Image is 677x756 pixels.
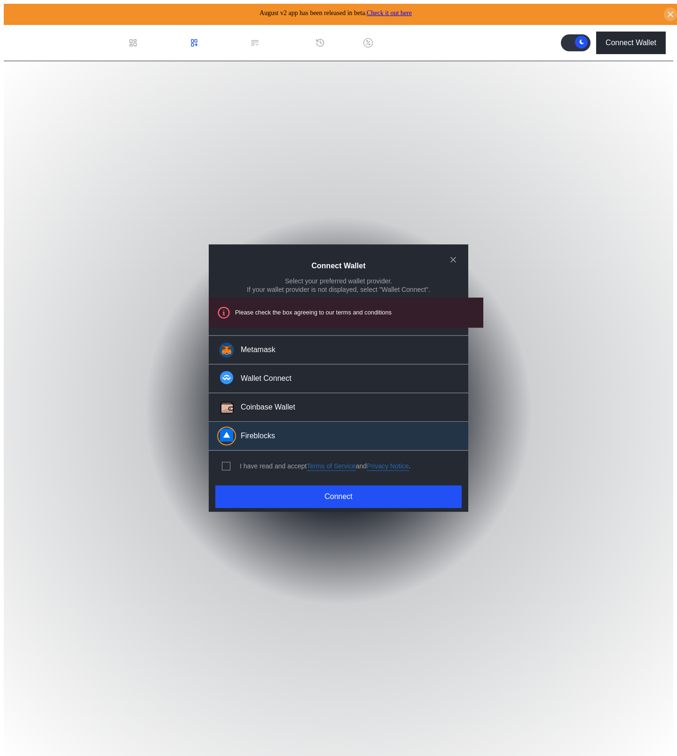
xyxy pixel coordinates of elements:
div: Please check the box agreeing to our terms and conditions [235,309,476,316]
div: History [329,39,352,47]
div: Connect Wallet [606,39,656,47]
button: Wallet Connect [209,364,468,393]
div: Loan Book [203,39,239,47]
button: FireblocksFireblocks [209,422,468,450]
h2: Connect Wallet [312,262,366,271]
a: Privacy Notice [367,462,409,471]
div: Dashboard [142,39,178,47]
span: and [356,462,367,471]
div: Permissions [263,39,304,47]
span: August v2 app has been released in beta. [260,9,412,16]
div: Metamask [241,345,276,355]
a: Terms of Service [307,462,355,471]
button: Connect [215,485,462,508]
button: Metamask [209,335,468,364]
div: Coinbase Wallet [241,402,295,412]
button: Coinbase WalletCoinbase Wallet [209,393,468,422]
div: Discount Factors [377,39,433,47]
div: If your wallet provider is not displayed, select "Wallet Connect". [247,285,430,294]
button: close modal [446,252,461,267]
div: Select your preferred wallet provider. [285,277,392,285]
a: Check it out here [367,9,412,16]
img: Fireblocks [220,428,233,442]
div: Wallet Connect [241,374,291,384]
div: I have read and accept . [240,462,410,471]
img: Coinbase Wallet [219,400,235,416]
div: Fireblocks [241,431,275,441]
